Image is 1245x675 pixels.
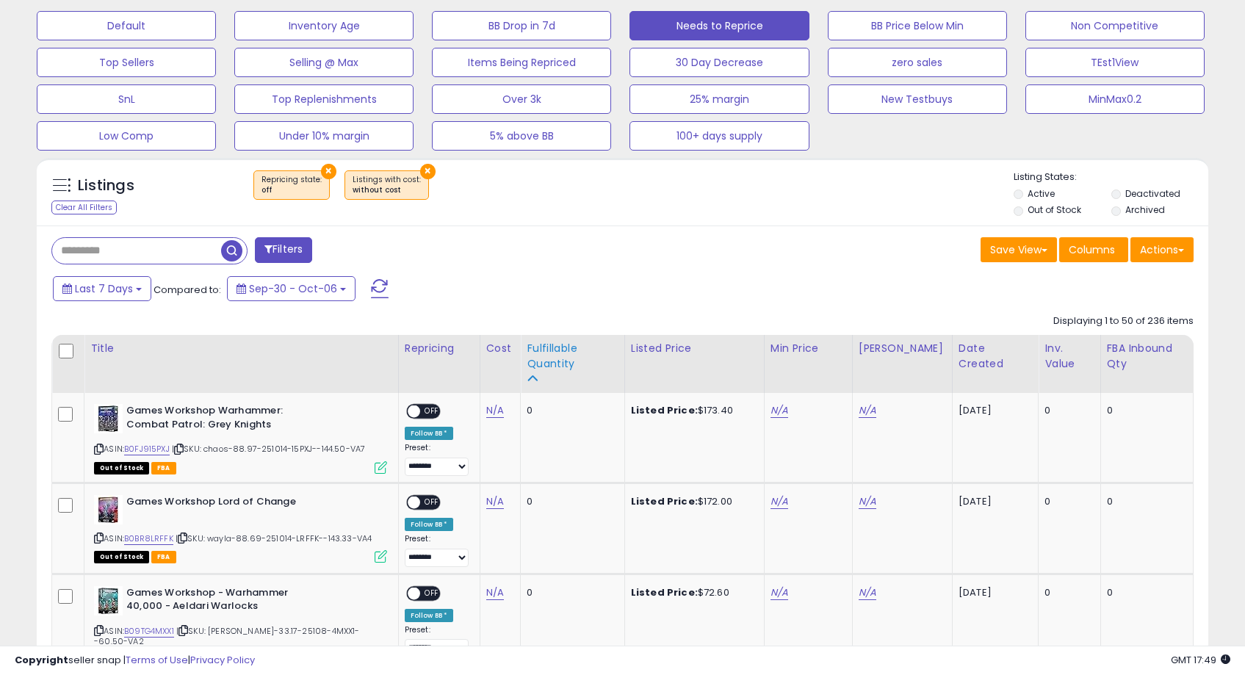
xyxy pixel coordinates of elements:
[527,495,613,508] div: 0
[75,281,133,296] span: Last 7 Days
[124,443,170,455] a: B0FJ915PXJ
[78,176,134,196] h5: Listings
[432,11,611,40] button: BB Drop in 7d
[353,174,421,196] span: Listings with cost :
[1053,314,1194,328] div: Displaying 1 to 50 of 236 items
[1125,203,1165,216] label: Archived
[1059,237,1128,262] button: Columns
[859,403,876,418] a: N/A
[1025,48,1205,77] button: TEst1View
[94,586,387,665] div: ASIN:
[629,121,809,151] button: 100+ days supply
[631,341,758,356] div: Listed Price
[629,48,809,77] button: 30 Day Decrease
[15,654,255,668] div: seller snap | |
[771,585,788,600] a: N/A
[486,585,504,600] a: N/A
[631,494,698,508] b: Listed Price:
[94,404,123,433] img: 51RkBx+6EhL._SL40_.jpg
[261,185,322,195] div: off
[771,341,846,356] div: Min Price
[1044,495,1089,508] div: 0
[37,11,216,40] button: Default
[527,341,618,372] div: Fulfillable Quantity
[1107,404,1182,417] div: 0
[959,586,1017,599] div: [DATE]
[1107,495,1182,508] div: 0
[859,494,876,509] a: N/A
[126,495,305,513] b: Games Workshop Lord of Change
[124,533,173,545] a: B0BR8LRFFK
[37,84,216,114] button: SnL
[94,404,387,472] div: ASIN:
[405,609,454,622] div: Follow BB *
[1014,170,1208,184] p: Listing States:
[631,586,753,599] div: $72.60
[261,174,322,196] span: Repricing state :
[90,341,392,356] div: Title
[234,121,414,151] button: Under 10% margin
[859,341,946,356] div: [PERSON_NAME]
[486,341,515,356] div: Cost
[631,585,698,599] b: Listed Price:
[1044,341,1094,372] div: Inv. value
[405,534,469,567] div: Preset:
[1044,586,1089,599] div: 0
[234,48,414,77] button: Selling @ Max
[1028,203,1081,216] label: Out of Stock
[126,653,188,667] a: Terms of Use
[420,496,444,508] span: OFF
[190,653,255,667] a: Privacy Policy
[432,84,611,114] button: Over 3k
[771,494,788,509] a: N/A
[959,404,1017,417] div: [DATE]
[959,341,1033,372] div: Date Created
[172,443,365,455] span: | SKU: chaos-88.97-251014-15PXJ--144.50-VA7
[959,495,1017,508] div: [DATE]
[94,625,360,647] span: | SKU: [PERSON_NAME]-33.17-25108-4MXX1--60.50-VA2
[1107,586,1182,599] div: 0
[176,533,372,544] span: | SKU: wayla-88.69-251014-LRFFK--143.33-VA4
[1025,11,1205,40] button: Non Competitive
[527,586,613,599] div: 0
[1130,237,1194,262] button: Actions
[53,276,151,301] button: Last 7 Days
[631,495,753,508] div: $172.00
[629,84,809,114] button: 25% margin
[828,11,1007,40] button: BB Price Below Min
[37,121,216,151] button: Low Comp
[126,586,305,617] b: Games Workshop - Warhammer 40,000 - Aeldari Warlocks
[234,84,414,114] button: Top Replenishments
[1107,341,1187,372] div: FBA inbound Qty
[94,462,149,474] span: All listings that are currently out of stock and unavailable for purchase on Amazon
[828,84,1007,114] button: New Testbuys
[151,551,176,563] span: FBA
[771,403,788,418] a: N/A
[432,121,611,151] button: 5% above BB
[405,427,454,440] div: Follow BB *
[255,237,312,263] button: Filters
[420,587,444,599] span: OFF
[405,625,469,658] div: Preset:
[486,403,504,418] a: N/A
[1069,242,1115,257] span: Columns
[527,404,613,417] div: 0
[94,495,387,562] div: ASIN:
[1025,84,1205,114] button: MinMax0.2
[420,164,436,179] button: ×
[94,586,123,616] img: 51SRQe0h7cL._SL40_.jpg
[51,201,117,214] div: Clear All Filters
[631,404,753,417] div: $173.40
[1171,653,1230,667] span: 2025-10-14 17:49 GMT
[151,462,176,474] span: FBA
[227,276,356,301] button: Sep-30 - Oct-06
[94,495,123,524] img: 51Os5i1teKL._SL40_.jpg
[124,625,174,638] a: B09TG4MXX1
[249,281,337,296] span: Sep-30 - Oct-06
[154,283,221,297] span: Compared to:
[629,11,809,40] button: Needs to Reprice
[631,403,698,417] b: Listed Price:
[1028,187,1055,200] label: Active
[405,518,454,531] div: Follow BB *
[234,11,414,40] button: Inventory Age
